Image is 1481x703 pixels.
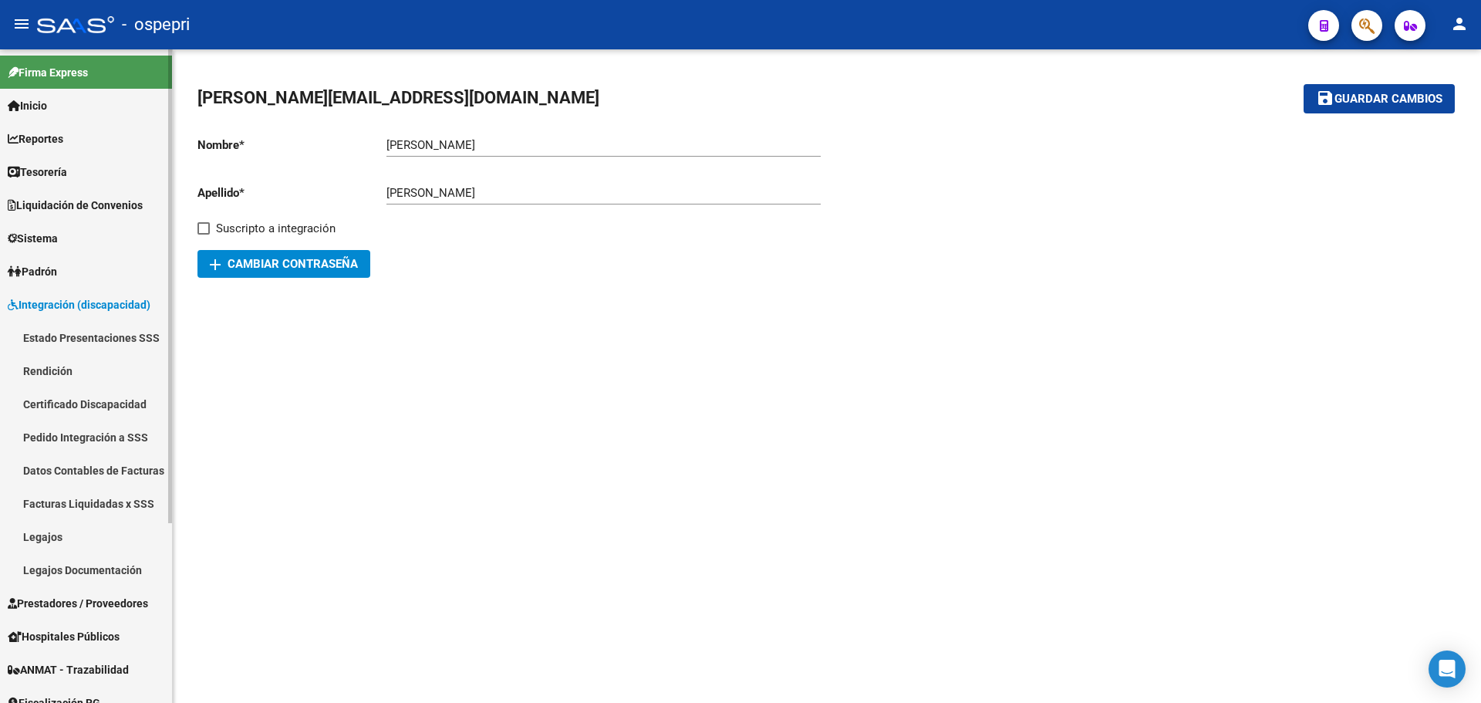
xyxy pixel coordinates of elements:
span: Liquidación de Convenios [8,197,143,214]
span: Reportes [8,130,63,147]
span: Cambiar Contraseña [210,257,358,271]
span: Integración (discapacidad) [8,296,150,313]
span: Sistema [8,230,58,247]
button: Guardar cambios [1304,84,1455,113]
mat-icon: save [1316,89,1334,107]
span: Guardar cambios [1334,93,1442,106]
span: Prestadores / Proveedores [8,595,148,612]
span: Tesorería [8,164,67,181]
mat-icon: add [206,255,224,274]
span: Firma Express [8,64,88,81]
span: Padrón [8,263,57,280]
p: Apellido [197,184,386,201]
mat-icon: person [1450,15,1469,33]
div: Open Intercom Messenger [1429,651,1466,688]
span: Hospitales Públicos [8,628,120,645]
span: Suscripto a integración [216,219,336,238]
button: Cambiar Contraseña [197,250,370,278]
span: ANMAT - Trazabilidad [8,661,129,678]
span: [PERSON_NAME][EMAIL_ADDRESS][DOMAIN_NAME] [197,88,599,107]
span: Inicio [8,97,47,114]
span: - ospepri [122,8,190,42]
p: Nombre [197,137,386,154]
mat-icon: menu [12,15,31,33]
